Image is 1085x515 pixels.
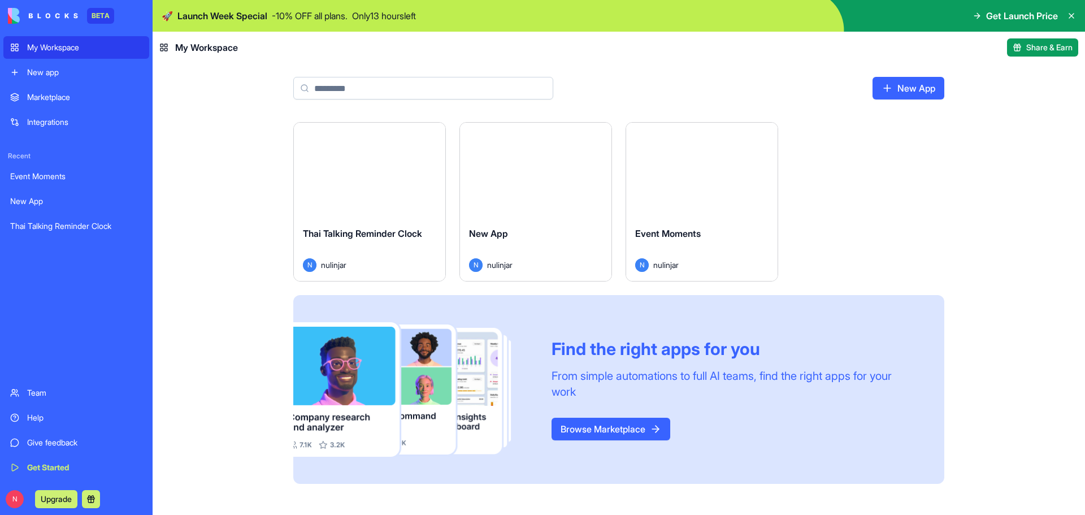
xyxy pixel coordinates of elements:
[27,387,142,399] div: Team
[293,122,446,282] a: Thai Talking Reminder ClockNnulinjar
[27,116,142,128] div: Integrations
[3,165,149,188] a: Event Moments
[3,152,149,161] span: Recent
[272,9,348,23] p: - 10 % OFF all plans.
[27,92,142,103] div: Marketplace
[10,196,142,207] div: New App
[35,490,77,508] button: Upgrade
[3,111,149,133] a: Integrations
[303,228,422,239] span: Thai Talking Reminder Clock
[177,9,267,23] span: Launch Week Special
[6,490,24,508] span: N
[635,258,649,272] span: N
[3,190,149,213] a: New App
[487,259,513,271] span: nulinjar
[1026,42,1073,53] span: Share & Earn
[10,171,142,182] div: Event Moments
[27,437,142,448] div: Give feedback
[35,493,77,504] a: Upgrade
[175,41,238,54] span: My Workspace
[321,259,346,271] span: nulinjar
[552,418,670,440] a: Browse Marketplace
[303,258,316,272] span: N
[986,9,1058,23] span: Get Launch Price
[3,406,149,429] a: Help
[1007,38,1078,57] button: Share & Earn
[626,122,778,282] a: Event MomentsNnulinjar
[352,9,416,23] p: Only 13 hours left
[8,8,114,24] a: BETA
[27,67,142,78] div: New app
[3,86,149,109] a: Marketplace
[653,259,679,271] span: nulinjar
[3,36,149,59] a: My Workspace
[3,456,149,479] a: Get Started
[3,61,149,84] a: New app
[162,9,173,23] span: 🚀
[10,220,142,232] div: Thai Talking Reminder Clock
[27,462,142,473] div: Get Started
[87,8,114,24] div: BETA
[3,431,149,454] a: Give feedback
[459,122,612,282] a: New AppNnulinjar
[3,382,149,404] a: Team
[469,258,483,272] span: N
[469,228,508,239] span: New App
[873,77,944,99] a: New App
[552,368,917,400] div: From simple automations to full AI teams, find the right apps for your work
[8,8,78,24] img: logo
[27,412,142,423] div: Help
[293,322,533,457] img: Frame_181_egmpey.png
[635,228,701,239] span: Event Moments
[3,215,149,237] a: Thai Talking Reminder Clock
[552,339,917,359] div: Find the right apps for you
[27,42,142,53] div: My Workspace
